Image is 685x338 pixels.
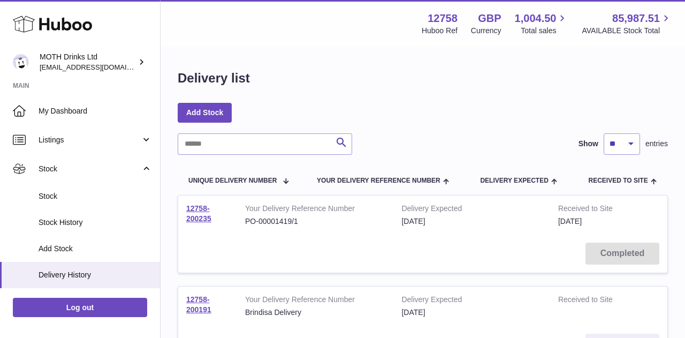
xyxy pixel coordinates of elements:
[13,298,147,317] a: Log out
[401,307,542,318] div: [DATE]
[558,217,582,226] span: [DATE]
[245,216,385,227] div: PO-00001419/1
[471,26,501,36] div: Currency
[39,270,152,280] span: Delivery History
[422,26,458,36] div: Huboo Ref
[39,164,141,174] span: Stock
[186,204,211,223] a: 12758-200235
[401,295,542,307] strong: Delivery Expected
[13,54,29,70] img: orders@mothdrinks.com
[401,216,542,227] div: [DATE]
[178,70,250,87] h1: Delivery list
[558,204,630,216] strong: Received to Site
[478,11,501,26] strong: GBP
[245,295,385,307] strong: Your Delivery Reference Number
[40,63,157,71] span: [EMAIL_ADDRESS][DOMAIN_NAME]
[579,139,598,149] label: Show
[645,139,668,149] span: entries
[582,11,672,36] a: 85,987.51 AVAILABLE Stock Total
[582,26,672,36] span: AVAILABLE Stock Total
[39,217,152,228] span: Stock History
[428,11,458,26] strong: 12758
[480,177,548,184] span: Delivery Expected
[245,307,385,318] div: Brindisa Delivery
[558,295,630,307] strong: Received to Site
[39,244,152,254] span: Add Stock
[521,26,568,36] span: Total sales
[39,135,141,145] span: Listings
[39,191,152,201] span: Stock
[612,11,660,26] span: 85,987.51
[245,204,385,216] strong: Your Delivery Reference Number
[186,295,211,314] a: 12758-200191
[40,52,136,72] div: MOTH Drinks Ltd
[317,177,440,184] span: Your Delivery Reference Number
[188,177,277,184] span: Unique Delivery Number
[39,106,152,116] span: My Dashboard
[589,177,648,184] span: Received to Site
[515,11,557,26] span: 1,004.50
[515,11,569,36] a: 1,004.50 Total sales
[178,103,232,122] a: Add Stock
[401,204,542,216] strong: Delivery Expected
